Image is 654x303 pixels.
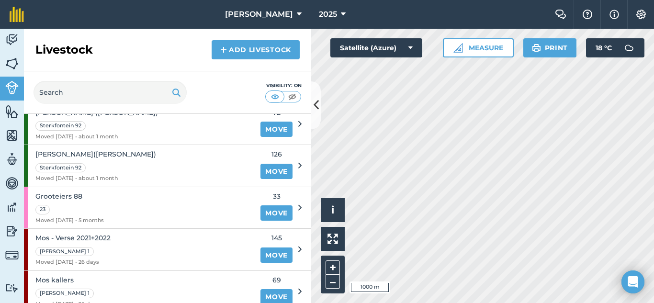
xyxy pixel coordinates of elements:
[35,247,94,257] div: [PERSON_NAME] 1
[24,145,255,187] a: [PERSON_NAME]([PERSON_NAME])Sterkfontein 92Moved [DATE] - about 1 month
[453,43,463,53] img: Ruler icon
[330,38,422,57] button: Satellite (Azure)
[24,229,255,270] a: Mos - Verse 2021+2022[PERSON_NAME] 1Moved [DATE] - 26 days
[5,81,19,94] img: svg+xml;base64,PD94bWwgdmVyc2lvbj0iMS4wIiBlbmNvZGluZz0idXRmLTgiPz4KPCEtLSBHZW5lcmF0b3I6IEFkb2JlIE...
[443,38,514,57] button: Measure
[5,56,19,71] img: svg+xml;base64,PHN2ZyB4bWxucz0iaHR0cDovL3d3dy53My5vcmcvMjAwMC9zdmciIHdpZHRoPSI1NiIgaGVpZ2h0PSI2MC...
[212,40,300,59] a: Add Livestock
[35,275,99,285] span: Mos kallers
[327,234,338,244] img: Four arrows, one pointing top left, one top right, one bottom right and the last bottom left
[35,216,104,225] span: Moved [DATE] - 5 months
[523,38,577,57] button: Print
[260,275,293,285] span: 69
[609,9,619,20] img: svg+xml;base64,PHN2ZyB4bWxucz0iaHR0cDovL3d3dy53My5vcmcvMjAwMC9zdmciIHdpZHRoPSIxNyIgaGVpZ2h0PSIxNy...
[35,133,158,141] span: Moved [DATE] - about 1 month
[5,283,19,292] img: svg+xml;base64,PD94bWwgdmVyc2lvbj0iMS4wIiBlbmNvZGluZz0idXRmLTgiPz4KPCEtLSBHZW5lcmF0b3I6IEFkb2JlIE...
[265,82,302,90] div: Visibility: On
[319,9,337,20] span: 2025
[286,92,298,101] img: svg+xml;base64,PHN2ZyB4bWxucz0iaHR0cDovL3d3dy53My5vcmcvMjAwMC9zdmciIHdpZHRoPSI1MCIgaGVpZ2h0PSI0MC...
[35,174,156,183] span: Moved [DATE] - about 1 month
[220,44,227,56] img: svg+xml;base64,PHN2ZyB4bWxucz0iaHR0cDovL3d3dy53My5vcmcvMjAwMC9zdmciIHdpZHRoPSIxNCIgaGVpZ2h0PSIyNC...
[596,38,612,57] span: 18 ° C
[24,103,255,145] a: [PERSON_NAME] ([PERSON_NAME])Sterkfontein 92Moved [DATE] - about 1 month
[260,149,293,159] span: 126
[260,233,293,243] span: 145
[621,270,644,293] div: Open Intercom Messenger
[5,224,19,238] img: svg+xml;base64,PD94bWwgdmVyc2lvbj0iMS4wIiBlbmNvZGluZz0idXRmLTgiPz4KPCEtLSBHZW5lcmF0b3I6IEFkb2JlIE...
[5,152,19,167] img: svg+xml;base64,PD94bWwgdmVyc2lvbj0iMS4wIiBlbmNvZGluZz0idXRmLTgiPz4KPCEtLSBHZW5lcmF0b3I6IEFkb2JlIE...
[225,9,293,20] span: [PERSON_NAME]
[331,204,334,216] span: i
[326,275,340,289] button: –
[326,260,340,275] button: +
[582,10,593,19] img: A question mark icon
[269,92,281,101] img: svg+xml;base64,PHN2ZyB4bWxucz0iaHR0cDovL3d3dy53My5vcmcvMjAwMC9zdmciIHdpZHRoPSI1MCIgaGVpZ2h0PSI0MC...
[620,38,639,57] img: svg+xml;base64,PD94bWwgdmVyc2lvbj0iMS4wIiBlbmNvZGluZz0idXRmLTgiPz4KPCEtLSBHZW5lcmF0b3I6IEFkb2JlIE...
[35,289,94,298] div: [PERSON_NAME] 1
[555,10,566,19] img: Two speech bubbles overlapping with the left bubble in the forefront
[5,248,19,262] img: svg+xml;base64,PD94bWwgdmVyc2lvbj0iMS4wIiBlbmNvZGluZz0idXRmLTgiPz4KPCEtLSBHZW5lcmF0b3I6IEFkb2JlIE...
[5,33,19,47] img: svg+xml;base64,PD94bWwgdmVyc2lvbj0iMS4wIiBlbmNvZGluZz0idXRmLTgiPz4KPCEtLSBHZW5lcmF0b3I6IEFkb2JlIE...
[10,7,24,22] img: fieldmargin Logo
[35,149,156,159] span: [PERSON_NAME]([PERSON_NAME])
[5,128,19,143] img: svg+xml;base64,PHN2ZyB4bWxucz0iaHR0cDovL3d3dy53My5vcmcvMjAwMC9zdmciIHdpZHRoPSI1NiIgaGVpZ2h0PSI2MC...
[260,247,293,263] a: Move
[260,205,293,221] a: Move
[172,87,181,98] img: svg+xml;base64,PHN2ZyB4bWxucz0iaHR0cDovL3d3dy53My5vcmcvMjAwMC9zdmciIHdpZHRoPSIxOSIgaGVpZ2h0PSIyNC...
[24,187,255,229] a: Grooteiers 8823Moved [DATE] - 5 months
[35,191,104,202] span: Grooteiers 88
[260,122,293,137] a: Move
[586,38,644,57] button: 18 °C
[260,164,293,179] a: Move
[321,198,345,222] button: i
[5,176,19,191] img: svg+xml;base64,PD94bWwgdmVyc2lvbj0iMS4wIiBlbmNvZGluZz0idXRmLTgiPz4KPCEtLSBHZW5lcmF0b3I6IEFkb2JlIE...
[35,163,86,173] div: Sterkfontein 92
[532,42,541,54] img: svg+xml;base64,PHN2ZyB4bWxucz0iaHR0cDovL3d3dy53My5vcmcvMjAwMC9zdmciIHdpZHRoPSIxOSIgaGVpZ2h0PSIyNC...
[35,121,86,131] div: Sterkfontein 92
[5,200,19,214] img: svg+xml;base64,PD94bWwgdmVyc2lvbj0iMS4wIiBlbmNvZGluZz0idXRmLTgiPz4KPCEtLSBHZW5lcmF0b3I6IEFkb2JlIE...
[35,258,111,267] span: Moved [DATE] - 26 days
[35,233,111,243] span: Mos - Verse 2021+2022
[35,205,50,214] div: 23
[35,42,93,57] h2: Livestock
[260,191,293,202] span: 33
[635,10,647,19] img: A cog icon
[34,81,187,104] input: Search
[5,104,19,119] img: svg+xml;base64,PHN2ZyB4bWxucz0iaHR0cDovL3d3dy53My5vcmcvMjAwMC9zdmciIHdpZHRoPSI1NiIgaGVpZ2h0PSI2MC...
